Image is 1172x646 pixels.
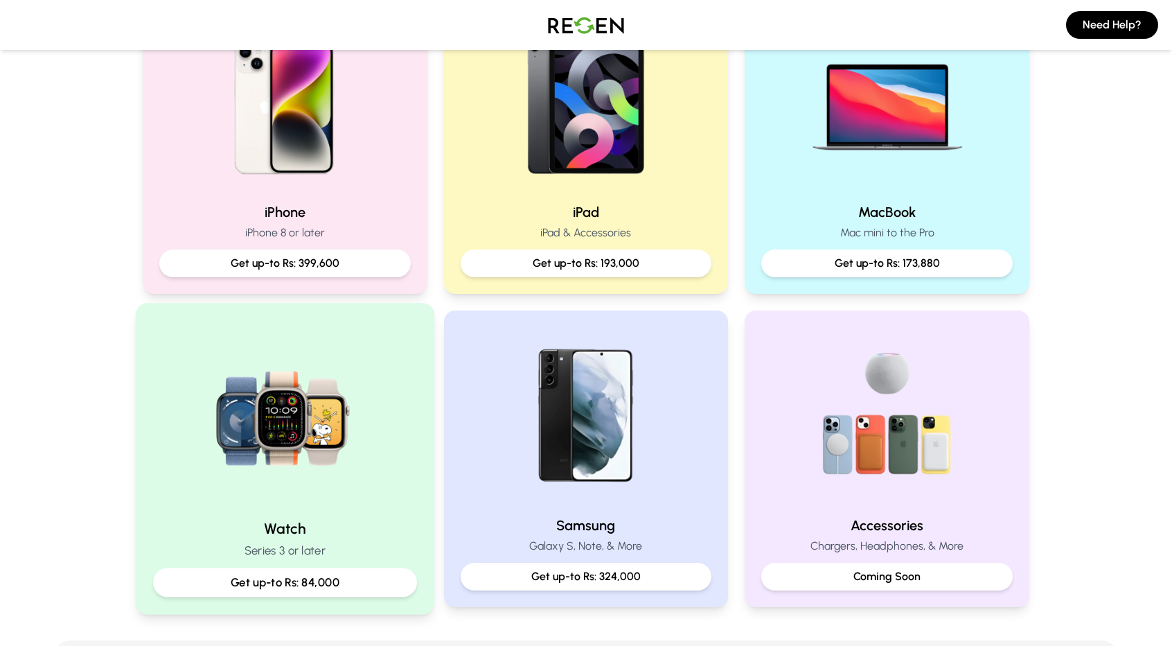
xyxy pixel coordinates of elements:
h2: Accessories [761,516,1013,535]
p: Get up-to Rs: 173,880 [772,255,1002,272]
h2: MacBook [761,202,1013,222]
p: iPhone 8 or later [159,225,411,241]
p: Get up-to Rs: 399,600 [170,255,400,272]
img: iPad [497,14,675,191]
p: Chargers, Headphones, & More [761,538,1013,555]
img: Watch [192,321,378,507]
p: Galaxy S, Note, & More [461,538,712,555]
img: Accessories [799,327,976,505]
img: Logo [538,6,634,44]
p: Coming Soon [772,568,1002,585]
p: iPad & Accessories [461,225,712,241]
p: Series 3 or later [153,542,417,559]
h2: iPad [461,202,712,222]
img: MacBook [799,14,976,191]
p: Mac mini to the Pro [761,225,1013,241]
img: iPhone [196,14,373,191]
p: Get up-to Rs: 193,000 [472,255,701,272]
button: Need Help? [1066,11,1158,39]
h2: Samsung [461,516,712,535]
h2: iPhone [159,202,411,222]
p: Get up-to Rs: 84,000 [165,574,405,591]
p: Get up-to Rs: 324,000 [472,568,701,585]
img: Samsung [497,327,675,505]
h2: Watch [153,518,417,539]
